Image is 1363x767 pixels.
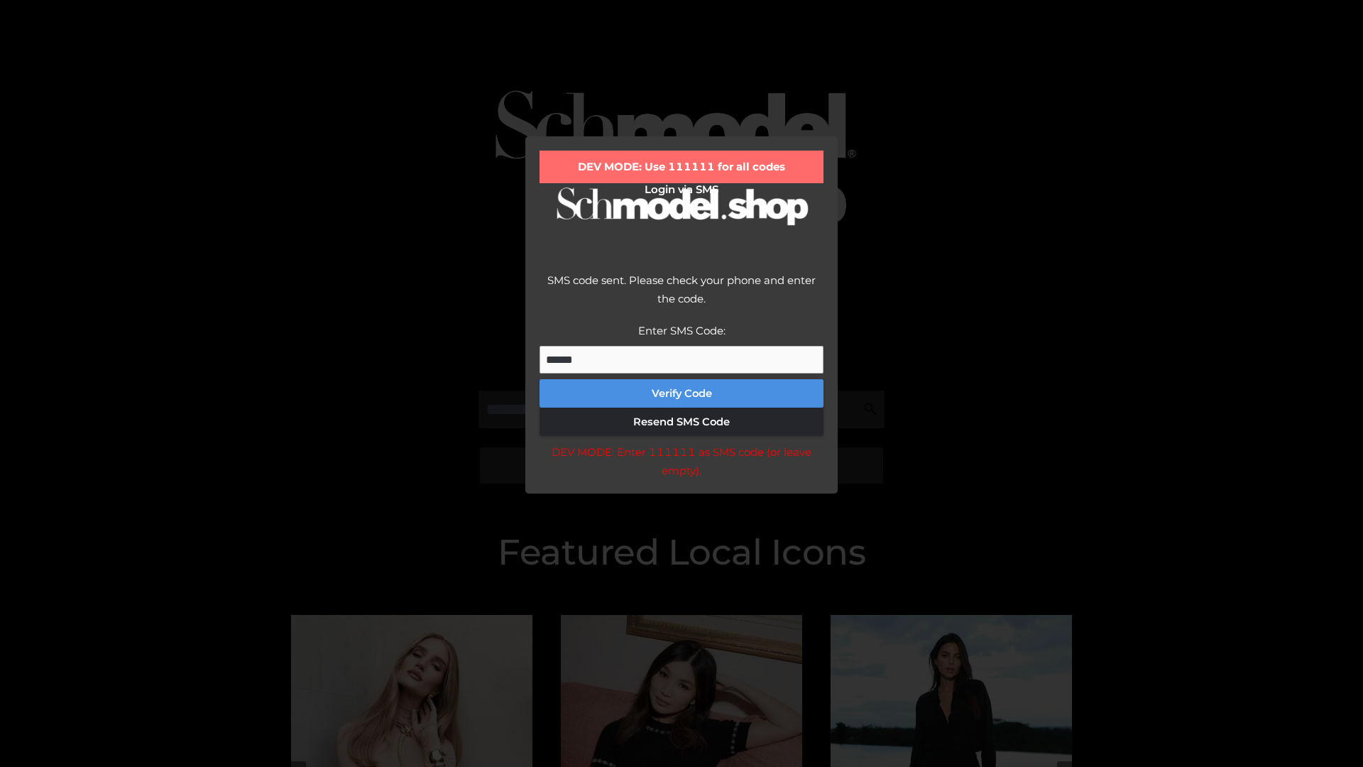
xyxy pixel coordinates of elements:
[540,151,823,183] div: DEV MODE: Use 111111 for all codes
[540,408,823,436] button: Resend SMS Code
[540,183,823,196] h2: Login via SMS
[540,271,823,322] div: SMS code sent. Please check your phone and enter the code.
[540,443,823,479] div: DEV MODE: Enter 111111 as SMS code (or leave empty).
[638,324,726,337] label: Enter SMS Code:
[540,379,823,408] button: Verify Code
